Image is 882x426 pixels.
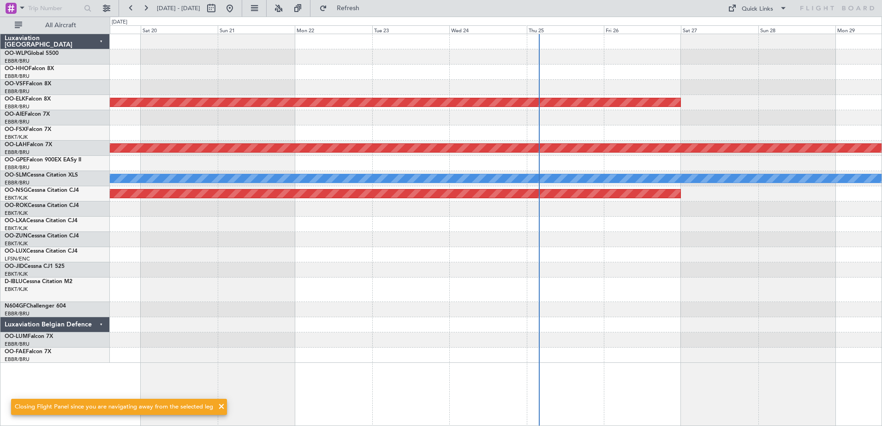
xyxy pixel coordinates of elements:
[5,142,27,148] span: OO-LAH
[5,248,77,254] a: OO-LUXCessna Citation CJ4
[5,81,26,87] span: OO-VSF
[5,349,51,355] a: OO-FAEFalcon 7X
[5,225,28,232] a: EBKT/KJK
[5,279,23,284] span: D-IBLU
[5,233,79,239] a: OO-ZUNCessna Citation CJ4
[5,118,30,125] a: EBBR/BRU
[5,188,28,193] span: OO-NSG
[681,25,758,34] div: Sat 27
[295,25,372,34] div: Mon 22
[5,195,28,201] a: EBKT/KJK
[5,286,28,293] a: EBKT/KJK
[5,172,78,178] a: OO-SLMCessna Citation XLS
[5,218,26,224] span: OO-LXA
[157,4,200,12] span: [DATE] - [DATE]
[5,203,79,208] a: OO-ROKCessna Citation CJ4
[5,51,27,56] span: OO-WLP
[329,5,368,12] span: Refresh
[5,127,26,132] span: OO-FSX
[5,81,51,87] a: OO-VSFFalcon 8X
[5,96,25,102] span: OO-ELK
[5,179,30,186] a: EBBR/BRU
[5,264,65,269] a: OO-JIDCessna CJ1 525
[5,279,72,284] a: D-IBLUCessna Citation M2
[5,349,26,355] span: OO-FAE
[5,341,30,348] a: EBBR/BRU
[28,1,81,15] input: Trip Number
[742,5,773,14] div: Quick Links
[604,25,681,34] div: Fri 26
[24,22,97,29] span: All Aircraft
[10,18,100,33] button: All Aircraft
[15,402,213,412] div: Closing Flight Panel since you are navigating away from the selected leg
[5,112,24,117] span: OO-AIE
[5,210,28,217] a: EBKT/KJK
[5,157,81,163] a: OO-GPEFalcon 900EX EASy II
[723,1,792,16] button: Quick Links
[5,96,51,102] a: OO-ELKFalcon 8X
[5,112,50,117] a: OO-AIEFalcon 7X
[5,103,30,110] a: EBBR/BRU
[112,18,127,26] div: [DATE]
[5,203,28,208] span: OO-ROK
[5,303,66,309] a: N604GFChallenger 604
[5,334,53,339] a: OO-LUMFalcon 7X
[315,1,370,16] button: Refresh
[5,240,28,247] a: EBKT/KJK
[5,188,79,193] a: OO-NSGCessna Citation CJ4
[5,248,26,254] span: OO-LUX
[5,127,51,132] a: OO-FSXFalcon 7X
[218,25,295,34] div: Sun 21
[527,25,604,34] div: Thu 25
[5,134,28,141] a: EBKT/KJK
[449,25,526,34] div: Wed 24
[5,88,30,95] a: EBBR/BRU
[5,233,28,239] span: OO-ZUN
[5,356,30,363] a: EBBR/BRU
[5,149,30,156] a: EBBR/BRU
[5,255,30,262] a: LFSN/ENC
[5,172,27,178] span: OO-SLM
[5,51,59,56] a: OO-WLPGlobal 5500
[5,218,77,224] a: OO-LXACessna Citation CJ4
[758,25,835,34] div: Sun 28
[5,73,30,80] a: EBBR/BRU
[372,25,449,34] div: Tue 23
[5,66,54,71] a: OO-HHOFalcon 8X
[5,303,26,309] span: N604GF
[5,334,28,339] span: OO-LUM
[5,142,52,148] a: OO-LAHFalcon 7X
[141,25,218,34] div: Sat 20
[5,164,30,171] a: EBBR/BRU
[5,58,30,65] a: EBBR/BRU
[5,271,28,278] a: EBKT/KJK
[5,264,24,269] span: OO-JID
[5,310,30,317] a: EBBR/BRU
[5,66,29,71] span: OO-HHO
[5,157,26,163] span: OO-GPE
